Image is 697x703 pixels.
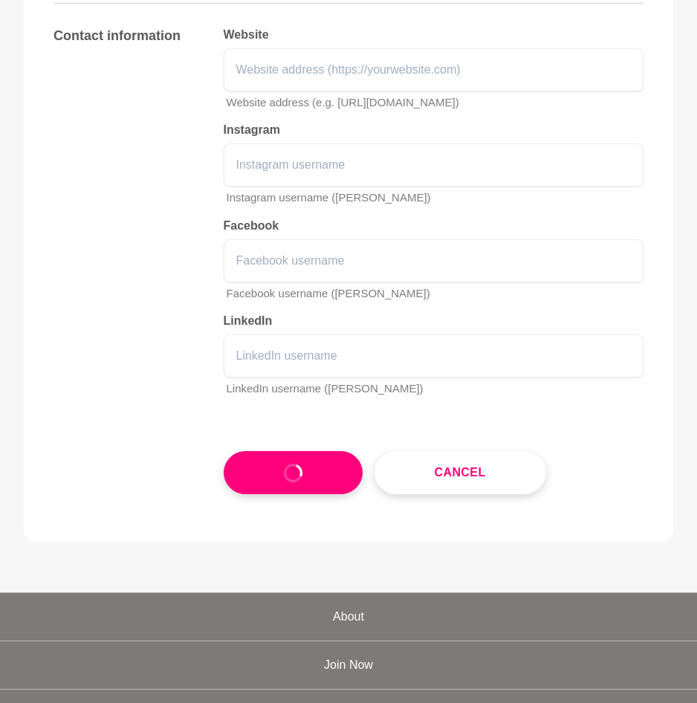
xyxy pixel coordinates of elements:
[375,451,546,494] button: Cancel
[227,285,644,302] p: Facebook username ([PERSON_NAME])
[224,143,644,187] input: Instagram username
[227,189,644,207] p: Instagram username ([PERSON_NAME])
[54,27,194,45] h4: Contact information
[224,239,644,282] input: Facebook username
[224,218,644,233] h5: Facebook
[224,123,644,137] h5: Instagram
[224,27,644,42] h5: Website
[227,380,644,398] p: LinkedIn username ([PERSON_NAME])
[224,314,644,328] h5: LinkedIn
[224,334,644,378] input: LinkedIn username
[224,48,644,91] input: Website address (https://yourwebsite.com)
[227,94,644,111] p: Website address (e.g. [URL][DOMAIN_NAME])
